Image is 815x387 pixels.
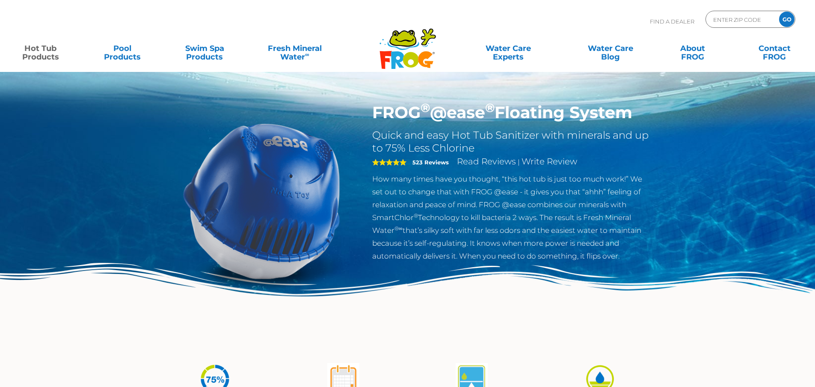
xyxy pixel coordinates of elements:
p: How many times have you thought, “this hot tub is just too much work!” We set out to change that ... [372,173,652,262]
span: | [518,158,520,166]
sup: ® [421,100,430,115]
h1: FROG @ease Floating System [372,103,652,122]
sup: ® [485,100,495,115]
a: PoolProducts [91,40,154,57]
a: Write Review [522,156,577,167]
span: 5 [372,159,406,166]
img: Frog Products Logo [375,17,441,69]
sup: ® [414,212,418,219]
a: Water CareBlog [578,40,642,57]
a: Swim SpaProducts [173,40,237,57]
sup: ®∞ [394,225,403,232]
a: ContactFROG [743,40,806,57]
h2: Quick and easy Hot Tub Sanitizer with minerals and up to 75% Less Chlorine [372,129,652,155]
a: Hot TubProducts [9,40,72,57]
sup: ∞ [305,51,309,58]
a: Read Reviews [457,156,516,167]
a: Fresh MineralWater∞ [255,40,335,57]
img: hot-tub-product-atease-system.png [164,103,360,299]
a: Water CareExperts [456,40,560,57]
p: Find A Dealer [650,11,694,32]
input: GO [779,12,794,27]
a: AboutFROG [661,40,724,57]
strong: 523 Reviews [412,159,449,166]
